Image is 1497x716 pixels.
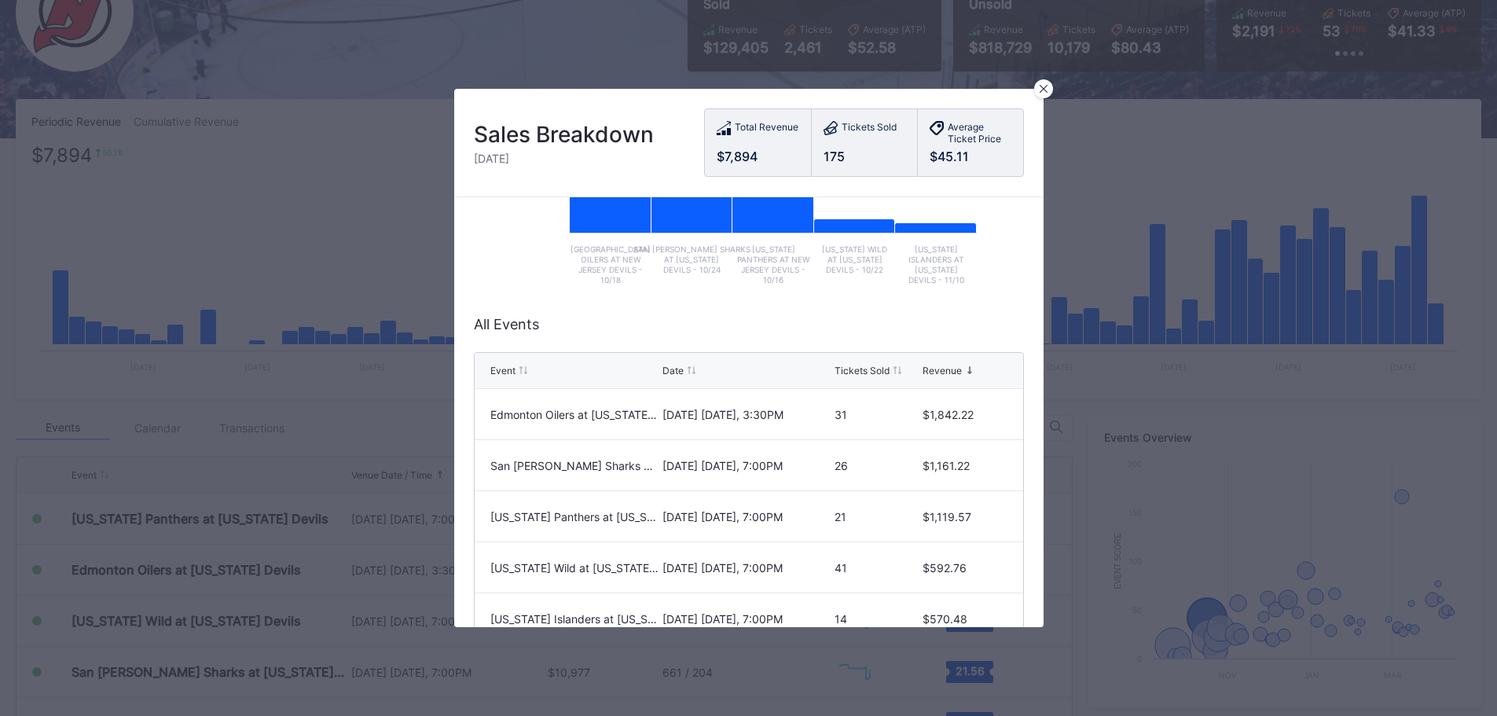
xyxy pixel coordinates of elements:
[948,121,1011,145] div: Average Ticket Price
[835,510,919,523] div: 21
[835,365,890,376] div: Tickets Sold
[662,459,831,472] div: [DATE] [DATE], 7:00PM
[835,459,919,472] div: 26
[923,365,962,376] div: Revenue
[717,149,799,164] div: $7,894
[490,510,659,523] div: [US_STATE] Panthers at [US_STATE] Devils
[835,612,919,626] div: 14
[735,121,798,138] div: Total Revenue
[842,121,897,138] div: Tickets Sold
[490,561,659,575] div: [US_STATE] Wild at [US_STATE] Devils
[923,510,1007,523] div: $1,119.57
[633,244,750,274] text: San [PERSON_NAME] Sharks at [US_STATE] Devils - 10/24
[490,612,659,626] div: [US_STATE] Islanders at [US_STATE] Devils
[824,149,905,164] div: 175
[930,149,1011,164] div: $45.11
[835,561,919,575] div: 41
[662,365,684,376] div: Date
[923,561,1007,575] div: $592.76
[822,244,887,274] text: [US_STATE] Wild at [US_STATE] Devils - 10/22
[923,408,1007,421] div: $1,842.22
[474,121,654,148] div: Sales Breakdown
[570,244,650,285] text: [GEOGRAPHIC_DATA] Oilers at New Jersey Devils - 10/18
[490,365,516,376] div: Event
[490,459,659,472] div: San [PERSON_NAME] Sharks at [US_STATE] Devils
[923,459,1007,472] div: $1,161.22
[835,408,919,421] div: 31
[490,408,659,421] div: Edmonton Oilers at [US_STATE] Devils
[474,152,654,165] div: [DATE]
[908,244,963,285] text: [US_STATE] Islanders at [US_STATE] Devils - 11/10
[662,561,831,575] div: [DATE] [DATE], 7:00PM
[474,316,1024,332] div: All Events
[923,612,1007,626] div: $570.48
[662,612,831,626] div: [DATE] [DATE], 7:00PM
[662,408,831,421] div: [DATE] [DATE], 3:30PM
[737,244,810,285] text: [US_STATE] Panthers at New Jersey Devils - 10/16
[662,510,831,523] div: [DATE] [DATE], 7:00PM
